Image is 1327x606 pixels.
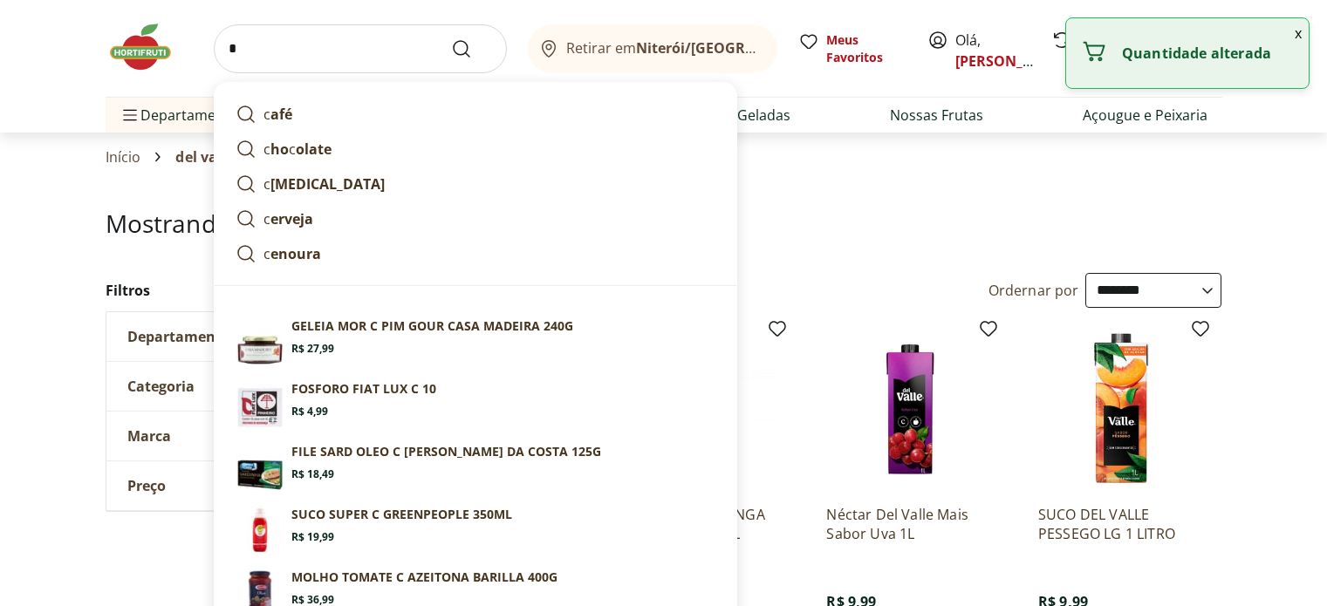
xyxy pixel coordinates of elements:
span: Departamento [127,328,230,345]
a: SUCO DEL VALLE PESSEGO LG 1 LITRO [1038,505,1204,543]
strong: afé [270,105,292,124]
img: Suco Super C Greenpeople 350ml [236,506,284,555]
img: Hortifruti [106,21,193,73]
span: R$ 27,99 [291,342,334,356]
button: Departamento [106,312,368,361]
strong: enoura [270,244,321,263]
a: c[MEDICAL_DATA] [229,167,722,201]
a: Suco Super C Greenpeople 350mlSUCO SUPER C GREENPEOPLE 350MLR$ 19,99 [229,499,722,562]
a: Néctar Del Valle Mais Sabor Uva 1L [826,505,992,543]
a: chocolate [229,132,722,167]
p: FOSFORO FIAT LUX C 10 [291,380,436,398]
a: Início [106,149,141,165]
h1: Mostrando resultados para: [106,209,1222,237]
p: c [263,208,313,229]
a: PrincipalFOSFORO FIAT LUX C 10R$ 4,99 [229,373,722,436]
span: Retirar em [566,40,759,56]
p: FILE SARD OLEO C [PERSON_NAME] DA COSTA 125G [291,443,601,460]
span: Meus Favoritos [826,31,906,66]
button: Preço [106,461,368,510]
img: Principal [236,380,284,429]
button: Categoria [106,362,368,411]
img: SUCO DEL VALLE PESSEGO LG 1 LITRO [1038,325,1204,491]
a: Nossas Frutas [890,105,983,126]
span: Preço [127,477,166,494]
p: c [263,243,321,264]
a: PrincipalFILE SARD OLEO C [PERSON_NAME] DA COSTA 125GR$ 18,49 [229,436,722,499]
b: Niterói/[GEOGRAPHIC_DATA] [636,38,835,58]
a: Açougue e Peixaria [1083,105,1207,126]
label: Ordernar por [988,281,1079,300]
a: cenoura [229,236,722,271]
p: SUCO SUPER C GREENPEOPLE 350ML [291,506,512,523]
button: Marca [106,412,368,460]
strong: ho [270,140,289,159]
a: Meus Favoritos [798,31,906,66]
button: Menu [120,94,140,136]
img: Néctar Del Valle Mais Sabor Uva 1L [826,325,992,491]
p: c c [263,139,332,160]
span: Marca [127,427,171,445]
h2: Filtros [106,273,369,308]
span: R$ 18,49 [291,467,334,481]
img: Principal [236,317,284,366]
p: c [263,174,385,194]
button: Submit Search [451,38,493,59]
span: R$ 4,99 [291,405,328,419]
img: Principal [236,443,284,492]
p: MOLHO TOMATE C AZEITONA BARILLA 400G [291,569,557,586]
a: cerveja [229,201,722,236]
p: Quantidade alterada [1122,44,1295,62]
button: Retirar emNiterói/[GEOGRAPHIC_DATA] [528,24,777,73]
span: Departamentos [120,94,245,136]
p: c [263,104,292,125]
a: [PERSON_NAME] [955,51,1069,71]
span: Olá, [955,30,1033,71]
strong: erveja [270,209,313,228]
span: del vale [175,149,229,165]
button: Fechar notificação [1288,18,1309,48]
a: PrincipalGELEIA MOR C PIM GOUR CASA MADEIRA 240GR$ 27,99 [229,310,722,373]
span: Categoria [127,378,195,395]
strong: [MEDICAL_DATA] [270,174,385,194]
input: search [214,24,507,73]
span: R$ 19,99 [291,530,334,544]
a: café [229,97,722,132]
p: GELEIA MOR C PIM GOUR CASA MADEIRA 240G [291,317,573,335]
strong: olate [296,140,332,159]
